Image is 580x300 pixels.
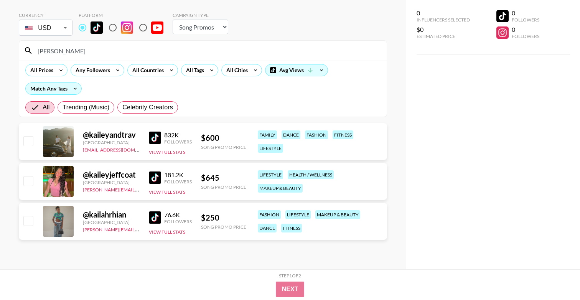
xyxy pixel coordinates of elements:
div: $ 645 [201,173,246,183]
div: [GEOGRAPHIC_DATA] [83,140,140,145]
div: @ kaileyandtrav [83,130,140,140]
div: 832K [164,131,192,139]
div: Followers [164,219,192,224]
button: View Full Stats [149,149,185,155]
div: Followers [164,139,192,145]
img: YouTube [151,21,163,34]
div: 0 [417,9,470,17]
div: @ kaileyjeffcoat [83,170,140,180]
iframe: Drift Widget Chat Controller [542,262,571,291]
div: Avg Views [265,64,328,76]
div: makeup & beauty [258,184,303,193]
div: fashion [258,210,281,219]
div: Currency [19,12,72,18]
div: All Cities [222,64,249,76]
div: 181.2K [164,171,192,179]
div: Match Any Tags [26,83,81,94]
div: Influencers Selected [417,17,470,23]
img: TikTok [149,132,161,144]
img: TikTok [91,21,103,34]
div: fashion [305,130,328,139]
div: $ 600 [201,133,246,143]
span: All [43,103,49,112]
div: USD [20,21,71,35]
a: [EMAIL_ADDRESS][DOMAIN_NAME] [83,145,160,153]
div: Platform [79,12,170,18]
div: health / wellness [288,170,334,179]
div: $0 [417,26,470,33]
div: 0 [512,9,539,17]
div: All Prices [26,64,55,76]
div: Estimated Price [417,33,470,39]
div: All Countries [128,64,165,76]
div: [GEOGRAPHIC_DATA] [83,180,140,185]
div: Song Promo Price [201,184,246,190]
button: View Full Stats [149,229,185,235]
div: lifestyle [285,210,311,219]
div: dance [258,224,277,232]
div: Followers [512,17,539,23]
div: lifestyle [258,144,283,153]
div: fitness [281,224,302,232]
div: @ kailahrhian [83,210,140,219]
button: Next [276,282,305,297]
span: Trending (Music) [63,103,109,112]
div: 76.6K [164,211,192,219]
img: Instagram [121,21,133,34]
span: Celebrity Creators [122,103,173,112]
div: Any Followers [71,64,112,76]
div: All Tags [181,64,206,76]
div: Step 1 of 2 [279,273,301,279]
div: fitness [333,130,353,139]
div: Followers [512,33,539,39]
div: lifestyle [258,170,283,179]
img: TikTok [149,211,161,224]
img: TikTok [149,171,161,184]
div: [GEOGRAPHIC_DATA] [83,219,140,225]
div: 0 [512,26,539,33]
a: [PERSON_NAME][EMAIL_ADDRESS][PERSON_NAME][DOMAIN_NAME] [83,225,233,232]
div: family [258,130,277,139]
div: Followers [164,179,192,185]
div: dance [282,130,300,139]
div: $ 250 [201,213,246,223]
div: Campaign Type [173,12,228,18]
div: makeup & beauty [315,210,360,219]
a: [PERSON_NAME][EMAIL_ADDRESS][DOMAIN_NAME] [83,185,196,193]
input: Search by User Name [33,45,382,57]
div: Song Promo Price [201,224,246,230]
button: View Full Stats [149,189,185,195]
div: Song Promo Price [201,144,246,150]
